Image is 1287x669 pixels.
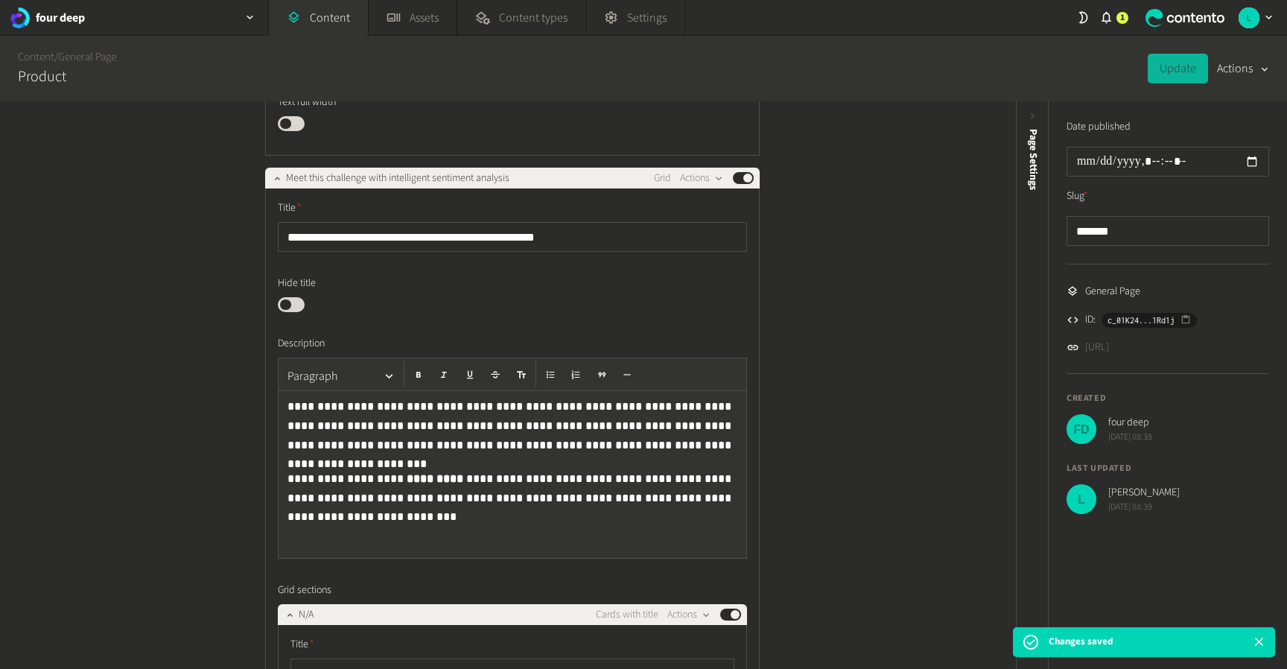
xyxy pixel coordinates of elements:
[1108,431,1152,444] span: [DATE] 08:38
[1026,129,1041,190] span: Page Settings
[1049,635,1113,650] p: Changes saved
[596,607,658,623] span: Cards with title
[1067,462,1269,475] h4: Last updated
[282,361,401,391] button: Paragraph
[654,171,671,186] span: Grid
[1085,340,1109,355] a: [URL]
[1148,54,1208,83] button: Update
[299,607,314,623] span: N/A
[286,171,509,186] span: Meet this challenge with intelligent sentiment analysis
[278,276,316,291] span: Hide title
[627,9,667,27] span: Settings
[1067,119,1131,135] label: Date published
[667,606,711,624] button: Actions
[1085,312,1096,328] span: ID:
[278,583,331,598] span: Grid sections
[278,336,325,352] span: Description
[499,9,568,27] span: Content types
[278,95,336,110] span: Text full width
[680,169,724,187] button: Actions
[1067,188,1088,204] label: Slug
[1067,414,1096,444] img: four deep
[278,200,302,216] span: Title
[1108,485,1180,501] span: [PERSON_NAME]
[18,66,66,88] h2: Product
[1085,284,1140,299] span: General Page
[1102,313,1197,328] button: c_01K24...1Rd1j
[1108,415,1152,431] span: four deep
[1217,54,1269,83] button: Actions
[290,637,314,653] span: Title
[18,49,54,65] a: Content
[9,7,30,28] img: four deep
[58,49,116,65] a: General Page
[1239,7,1259,28] img: Luke
[1067,392,1269,405] h4: Created
[1108,314,1175,327] span: c_01K24...1Rd1j
[1108,501,1180,514] span: [DATE] 08:39
[1067,484,1096,514] img: Luke
[54,49,58,65] span: /
[36,9,85,27] h2: four deep
[1120,11,1125,25] span: 1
